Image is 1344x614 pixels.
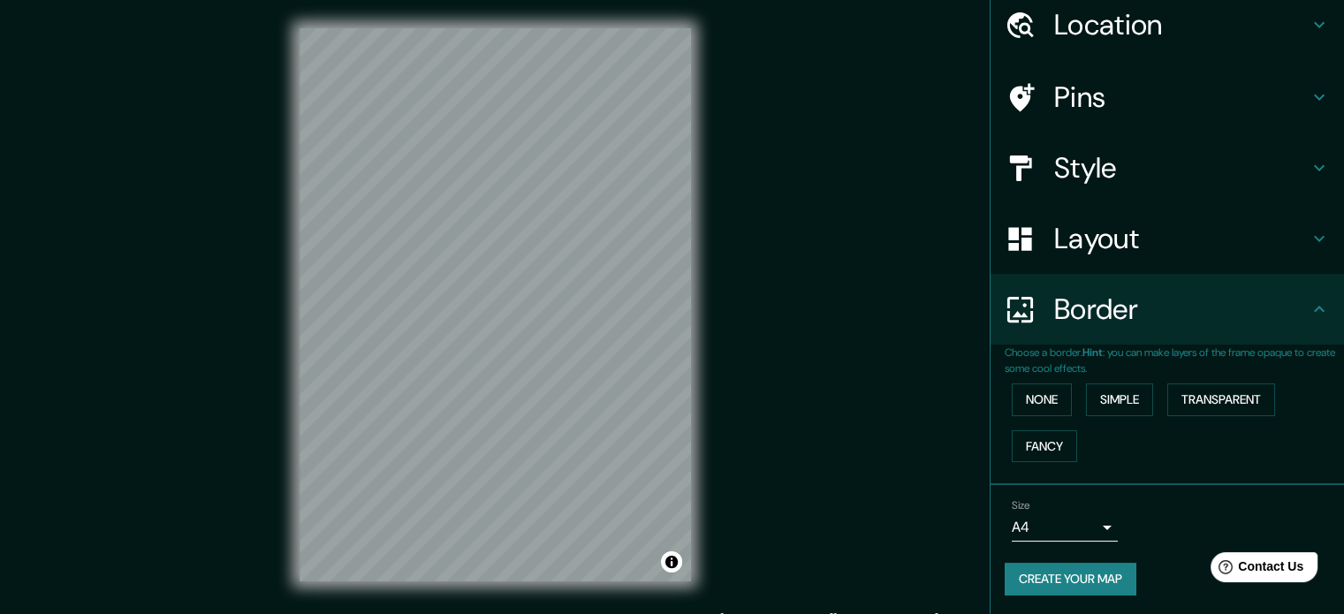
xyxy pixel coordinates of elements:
label: Size [1012,498,1030,513]
button: Transparent [1167,383,1275,416]
canvas: Map [300,28,691,581]
h4: Location [1054,7,1309,42]
button: Fancy [1012,430,1077,463]
h4: Pins [1054,80,1309,115]
b: Hint [1082,345,1103,360]
h4: Style [1054,150,1309,186]
button: Create your map [1005,563,1136,595]
div: A4 [1012,513,1118,542]
button: None [1012,383,1072,416]
h4: Border [1054,292,1309,327]
div: Layout [991,203,1344,274]
button: Toggle attribution [661,551,682,572]
div: Pins [991,62,1344,133]
div: Border [991,274,1344,345]
div: Style [991,133,1344,203]
p: Choose a border. : you can make layers of the frame opaque to create some cool effects. [1005,345,1344,376]
button: Simple [1086,383,1153,416]
h4: Layout [1054,221,1309,256]
iframe: Help widget launcher [1187,545,1325,595]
